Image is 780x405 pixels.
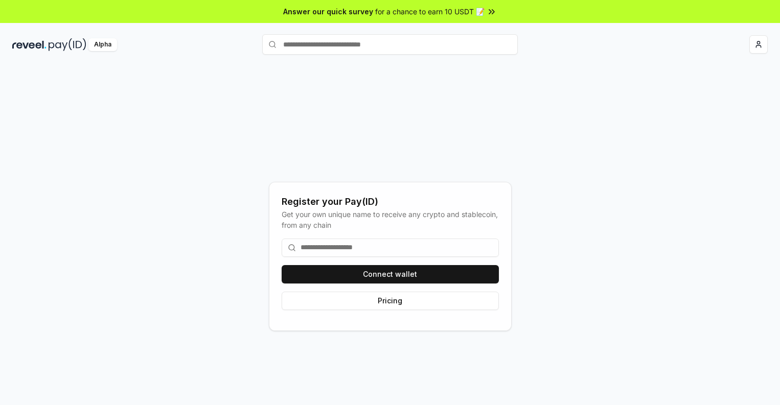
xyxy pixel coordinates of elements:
button: Connect wallet [282,265,499,283]
img: pay_id [49,38,86,51]
img: reveel_dark [12,38,47,51]
div: Alpha [88,38,117,51]
div: Get your own unique name to receive any crypto and stablecoin, from any chain [282,209,499,230]
span: Answer our quick survey [283,6,373,17]
span: for a chance to earn 10 USDT 📝 [375,6,485,17]
div: Register your Pay(ID) [282,195,499,209]
button: Pricing [282,292,499,310]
